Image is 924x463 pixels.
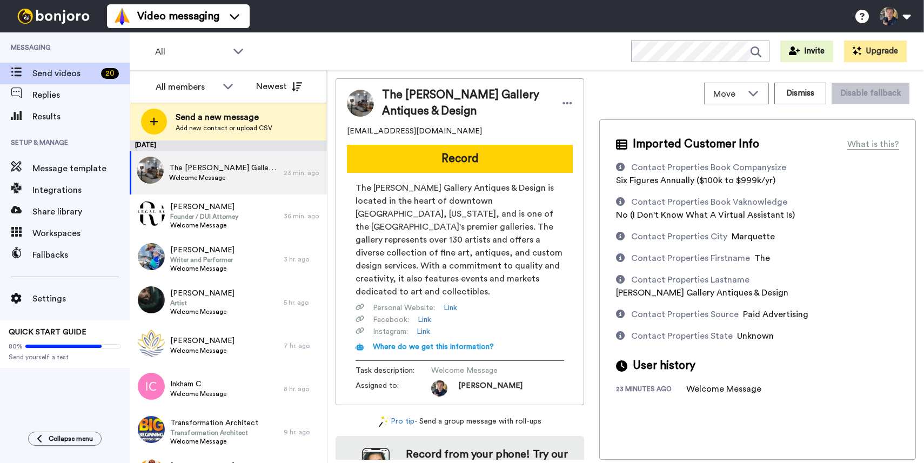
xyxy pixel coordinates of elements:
button: Upgrade [844,41,907,62]
a: Pro tip [379,416,414,427]
span: Send a new message [176,111,272,124]
span: Fallbacks [32,249,130,261]
span: Artist [170,299,235,307]
div: Contact Properties State [631,330,733,343]
span: 80% [9,342,23,351]
span: Six Figures Annually ($100k to $999k/yr) [616,176,775,185]
span: Welcome Message [170,221,238,230]
span: Collapse menu [49,434,93,443]
div: Welcome Message [686,383,761,395]
span: Welcome Message [170,390,226,398]
span: [EMAIL_ADDRESS][DOMAIN_NAME] [347,126,482,137]
div: [DATE] [130,140,327,151]
span: Move [713,88,742,100]
span: Marquette [732,232,775,241]
a: Link [417,326,430,337]
span: [PERSON_NAME] [170,202,238,212]
span: Assigned to: [356,380,431,397]
span: QUICK START GUIDE [9,328,86,336]
div: Contact Properties Lastname [631,273,749,286]
img: 5beb63c8-0d66-4f04-8110-d4f4e60bc5ad.jpg [138,243,165,270]
button: Collapse menu [28,432,102,446]
div: All members [156,80,217,93]
span: Transformation Architect [170,418,258,428]
span: Facebook : [373,314,409,325]
button: Record [347,145,573,173]
button: Newest [248,76,310,97]
a: Link [418,314,431,325]
div: Contact Properties Source [631,308,739,321]
span: No (I Don't Know What A Virtual Assistant Is) [616,211,795,219]
img: magic-wand.svg [379,416,389,427]
img: Image of The Vertin Gallery Antiques & Design [347,90,374,117]
span: Where do we get this information? [373,343,494,351]
div: 9 hr. ago [284,428,322,437]
div: 5 hr. ago [284,298,322,307]
span: Integrations [32,184,130,197]
span: Add new contact or upload CSV [176,124,272,132]
span: [PERSON_NAME] [170,288,235,299]
span: Instagram : [373,326,408,337]
span: Founder / DUI Attorney [170,212,238,221]
span: Transformation Architect [170,428,258,437]
span: Message template [32,162,130,175]
img: 8944d0e8-7671-40cd-be2a-ad55e3c22395.png [138,200,165,227]
span: Personal Website : [373,303,435,313]
span: [PERSON_NAME] [170,245,235,256]
span: Results [32,110,130,123]
span: Welcome Message [431,365,534,376]
span: User history [633,358,695,374]
span: Welcome Message [170,307,235,316]
span: The [PERSON_NAME] Gallery Antiques & Design [169,163,278,173]
span: [PERSON_NAME] Gallery Antiques & Design [616,288,788,297]
img: vm-color.svg [113,8,131,25]
button: Dismiss [774,83,826,104]
div: 23 minutes ago [616,385,686,395]
img: bj-logo-header-white.svg [13,9,94,24]
div: Contact Properties Book Vaknowledge [631,196,787,209]
img: 501d937c-802a-439e-8c05-888508c1924a.png [138,330,165,357]
span: The [754,254,770,263]
img: bdf2703e-cc8a-4b8e-9b51-11a20ee8010a-1755033952.jpg [431,380,447,397]
span: All [155,45,227,58]
span: Workspaces [32,227,130,240]
span: Send yourself a test [9,353,121,361]
div: What is this? [847,138,899,151]
span: Replies [32,89,130,102]
span: Unknown [737,332,774,340]
span: Welcome Message [170,437,258,446]
div: Contact Properties City [631,230,727,243]
div: 8 hr. ago [284,385,322,393]
a: Link [444,303,457,313]
div: 36 min. ago [284,212,322,220]
span: Welcome Message [169,173,278,182]
span: [PERSON_NAME] [458,380,523,397]
span: Imported Customer Info [633,136,759,152]
button: Invite [780,41,833,62]
div: - Send a group message with roll-ups [336,416,584,427]
img: ic.png [138,373,165,400]
span: Inkham C [170,379,226,390]
img: bcaa0ba0-4cd6-492d-b1bb-4a92841265a0.jpg [137,157,164,184]
span: Share library [32,205,130,218]
span: Task description : [356,365,431,376]
div: 23 min. ago [284,169,322,177]
span: The [PERSON_NAME] Gallery Antiques & Design is located in the heart of downtown [GEOGRAPHIC_DATA]... [356,182,564,298]
span: Send videos [32,67,97,80]
img: a6be0706-9a02-4750-95f7-f8d78e82014b.jpg [138,416,165,443]
button: Disable fallback [832,83,909,104]
span: Settings [32,292,130,305]
span: Welcome Message [170,346,235,355]
span: Welcome Message [170,264,235,273]
div: 20 [101,68,119,79]
span: Video messaging [137,9,219,24]
span: Paid Advertising [743,310,808,319]
div: 7 hr. ago [284,341,322,350]
div: Contact Properties Firstname [631,252,750,265]
span: The [PERSON_NAME] Gallery Antiques & Design [382,87,551,119]
div: Contact Properties Book Companysize [631,161,786,174]
div: 3 hr. ago [284,255,322,264]
span: [PERSON_NAME] [170,335,235,346]
img: 39bab206-3020-4967-82c8-32b9c7b8288c.jpg [138,286,165,313]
